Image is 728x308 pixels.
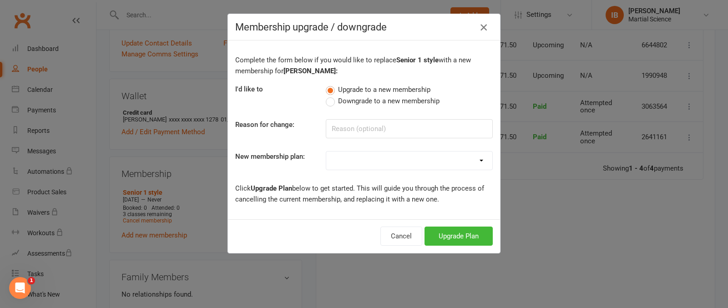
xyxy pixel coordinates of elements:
b: Senior 1 style [396,56,439,64]
label: Reason for change: [235,119,294,130]
b: [PERSON_NAME]: [283,67,338,75]
h4: Membership upgrade / downgrade [235,21,493,33]
iframe: Intercom live chat [9,277,31,299]
label: I'd like to [235,84,263,95]
p: Click below to get started. This will guide you through the process of cancelling the current mem... [235,183,493,205]
button: Cancel [380,227,422,246]
p: Complete the form below if you would like to replace with a new membership for [235,55,493,76]
label: New membership plan: [235,151,305,162]
button: Upgrade Plan [425,227,493,246]
span: 1 [28,277,35,284]
span: Upgrade to a new membership [338,84,430,94]
button: Close [476,20,491,35]
b: Upgrade Plan [251,184,292,192]
span: Downgrade to a new membership [338,96,440,105]
input: Reason (optional) [326,119,493,138]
